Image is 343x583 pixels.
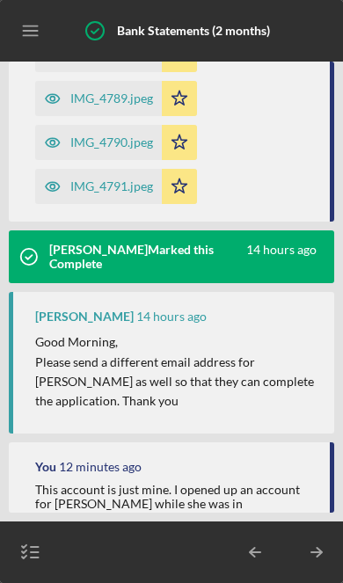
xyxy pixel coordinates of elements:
div: This account is just mine. I opened up an account for [PERSON_NAME] while she was in [GEOGRAPHIC_... [35,483,312,539]
div: [PERSON_NAME] [35,310,134,324]
button: IMG_4789.jpeg [35,81,197,116]
time: 2025-09-03 12:26 [136,310,207,324]
p: Good Morning, [35,332,317,352]
div: IMG_4789.jpeg [70,91,153,106]
time: 2025-09-04 02:15 [59,460,142,474]
div: IMG_4790.jpeg [70,135,153,149]
div: IMG_4791.jpeg [70,179,153,193]
time: 2025-09-03 12:20 [246,243,317,271]
p: Please send a different email address for [PERSON_NAME] as well so that they can complete the app... [35,353,317,412]
div: [PERSON_NAME] Marked this Complete [49,243,244,271]
div: You [35,460,56,474]
button: IMG_4791.jpeg [35,169,197,204]
button: IMG_4790.jpeg [35,125,197,160]
b: Bank Statements (2 months) [117,23,270,38]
